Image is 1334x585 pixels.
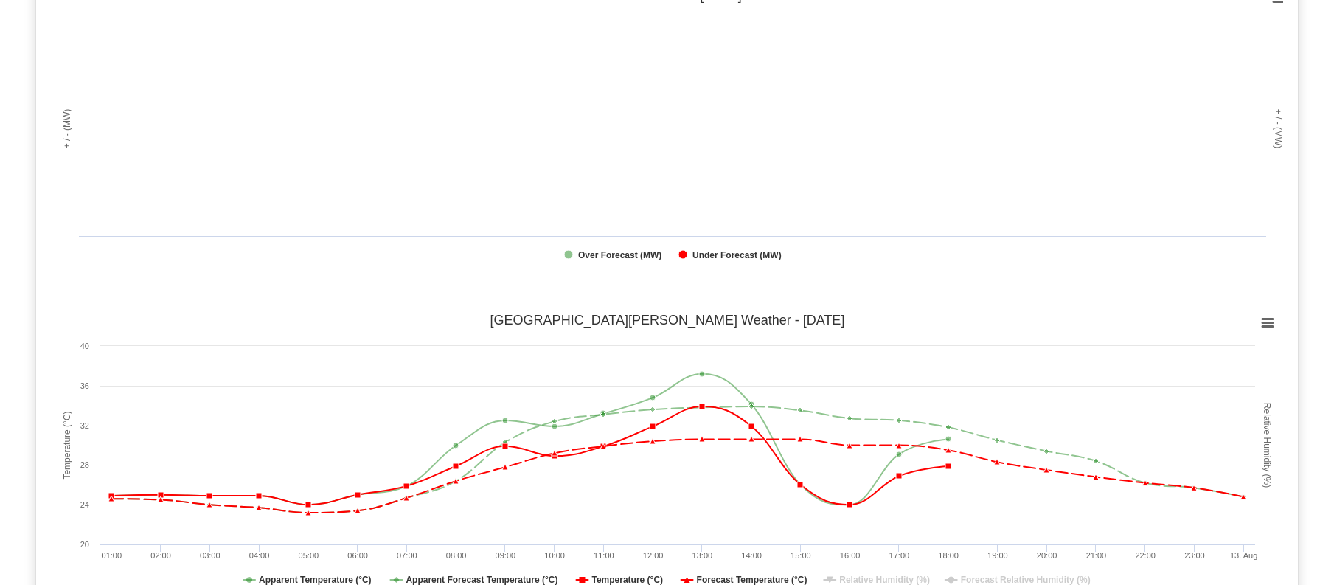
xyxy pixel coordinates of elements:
[150,551,171,560] text: 02:00
[544,551,565,560] text: 10:00
[961,575,1091,585] tspan: Forecast Relative Humidity (%)
[1273,109,1283,149] tspan: + / - (MW)
[80,460,89,469] text: 28
[591,575,663,585] tspan: Temperature (°C)
[62,412,72,480] tspan: Temperature (°C)
[80,500,89,509] text: 24
[80,540,89,549] text: 20
[1230,551,1257,560] tspan: 13. Aug
[347,551,368,560] text: 06:00
[490,313,845,328] tspan: [GEOGRAPHIC_DATA][PERSON_NAME] Weather - [DATE]
[594,551,614,560] text: 11:00
[692,551,713,560] text: 13:00
[446,551,467,560] text: 08:00
[102,551,122,560] text: 01:00
[80,381,89,390] text: 36
[1135,551,1156,560] text: 22:00
[938,551,959,560] text: 18:00
[578,250,661,260] tspan: Over Forecast (MW)
[1037,551,1057,560] text: 20:00
[987,551,1008,560] text: 19:00
[249,551,270,560] text: 04:00
[1262,403,1272,488] tspan: Relative Humidity (%)
[839,575,930,585] tspan: Relative Humidity (%)
[840,551,861,560] text: 16:00
[791,551,811,560] text: 15:00
[397,551,417,560] text: 07:00
[62,109,72,149] tspan: + / - (MW)
[1086,551,1107,560] text: 21:00
[200,551,220,560] text: 03:00
[697,575,807,585] tspan: Forecast Temperature (°C)
[259,575,372,585] tspan: Apparent Temperature (°C)
[80,421,89,430] text: 32
[406,575,557,585] tspan: Apparent Forecast Temperature (°C)
[889,551,910,560] text: 17:00
[299,551,319,560] text: 05:00
[80,342,89,350] text: 40
[1184,551,1205,560] text: 23:00
[741,551,762,560] text: 14:00
[692,250,782,260] tspan: Under Forecast (MW)
[496,551,516,560] text: 09:00
[643,551,664,560] text: 12:00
